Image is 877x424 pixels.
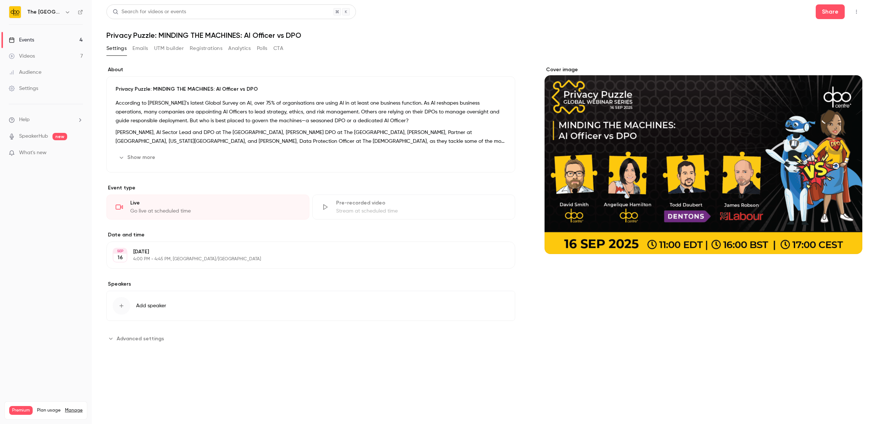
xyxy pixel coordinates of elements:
div: Events [9,36,34,44]
p: Privacy Puzzle: MINDING THE MACHINES: AI Officer vs DPO [116,86,506,93]
div: Search for videos or events [113,8,186,16]
section: Advanced settings [106,333,515,344]
span: Advanced settings [117,335,164,343]
p: According to [PERSON_NAME]’s latest Global Survey on AI, over 75% of organisations are using AI i... [116,99,506,125]
h1: Privacy Puzzle: MINDING THE MACHINES: AI Officer vs DPO [106,31,862,40]
div: Live [130,199,300,207]
img: The DPO Centre [9,6,21,18]
label: Cover image [545,66,862,73]
button: Polls [257,43,268,54]
p: [PERSON_NAME], AI Sector Lead and DPO at The [GEOGRAPHIC_DATA], [PERSON_NAME] DPO at The [GEOGRAP... [116,128,506,146]
button: CTA [273,43,283,54]
p: [DATE] [133,248,476,256]
div: Stream at scheduled time [336,207,506,215]
span: What's new [19,149,47,157]
span: Plan usage [37,407,61,413]
div: Audience [9,69,41,76]
div: Pre-recorded video [336,199,506,207]
p: 4:00 PM - 4:45 PM, [GEOGRAPHIC_DATA]/[GEOGRAPHIC_DATA] [133,256,476,262]
div: Pre-recorded videoStream at scheduled time [312,195,515,220]
section: Cover image [545,66,862,254]
span: Add speaker [136,302,166,309]
p: 16 [117,254,123,261]
button: UTM builder [154,43,184,54]
button: Show more [116,152,160,163]
span: Premium [9,406,33,415]
button: Settings [106,43,127,54]
label: About [106,66,515,73]
button: Advanced settings [106,333,168,344]
button: Emails [132,43,148,54]
button: Registrations [190,43,222,54]
div: Go live at scheduled time [130,207,300,215]
button: Add speaker [106,291,515,321]
button: Analytics [228,43,251,54]
label: Date and time [106,231,515,239]
h6: The [GEOGRAPHIC_DATA] [27,8,62,16]
span: Help [19,116,30,124]
label: Speakers [106,280,515,288]
a: Manage [65,407,83,413]
a: SpeakerHub [19,133,48,140]
iframe: Noticeable Trigger [74,150,83,156]
div: Videos [9,52,35,60]
div: SEP [113,249,127,254]
p: Event type [106,184,515,192]
div: Settings [9,85,38,92]
button: Share [816,4,845,19]
div: LiveGo live at scheduled time [106,195,309,220]
span: new [52,133,67,140]
li: help-dropdown-opener [9,116,83,124]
